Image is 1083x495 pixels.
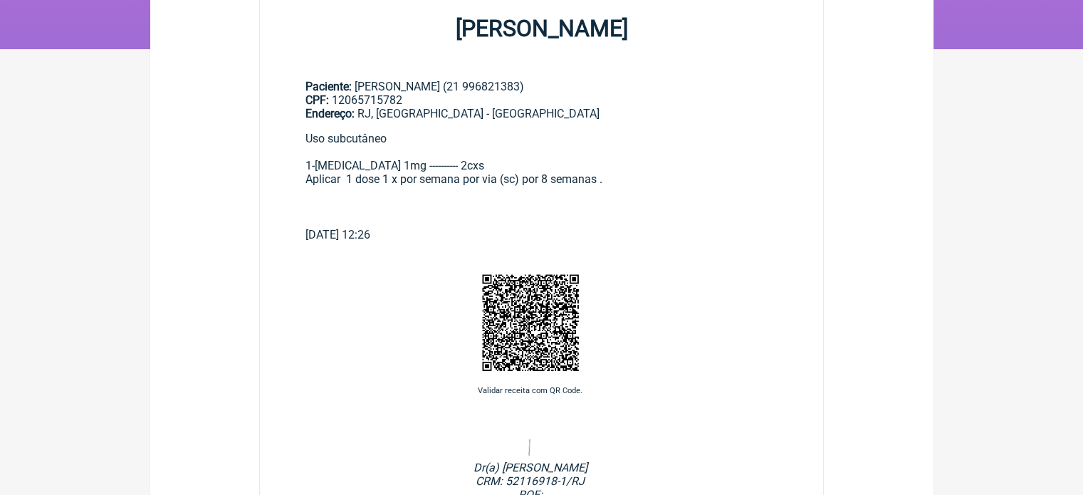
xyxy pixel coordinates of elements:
span: CPF: [305,93,329,107]
img: 9d4Pt2JoAAQIECBAgQIDAUQEBpNtAgAABAgQIECBAgAABAgQIECBAgEAxAQFkMVqFCRAgQIAAAQIECBAgQIAAAQIECBAQQLoD... [503,437,558,458]
img: aF6UAAAAABJRU5ErkJggg== [477,269,584,376]
p: Validar receita com QR Code. [260,386,801,395]
div: [DATE] 12:26 [305,228,778,241]
span: Endereço: [305,107,355,120]
h1: [PERSON_NAME] [260,15,824,42]
span: Paciente: [305,80,352,93]
p: CRM: 52116918-1/RJ [260,474,801,488]
div: Uso subcutâneo 1-[MEDICAL_DATA] 1mg ---------- 2cxs Aplicar 1 dose 1 x por semana por via (sc) po... [305,132,778,228]
div: RJ, [GEOGRAPHIC_DATA] - [GEOGRAPHIC_DATA] [305,107,778,120]
div: 12065715782 [305,93,778,107]
p: Dr(a) [PERSON_NAME] [260,461,801,474]
div: [PERSON_NAME] (21 996821383) [305,80,778,120]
